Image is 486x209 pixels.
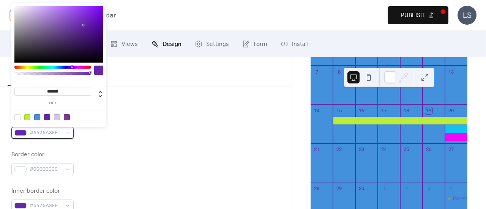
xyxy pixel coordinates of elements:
div: LS [458,6,477,25]
div: 26 [425,146,432,153]
div: rgb(126, 55, 148) [64,114,70,120]
b: Calendar [87,8,116,23]
div: Border color [11,150,72,159]
a: Settings [189,34,235,54]
div: 4 [448,185,454,192]
div: rgb(67, 144, 221) [34,114,40,120]
div: 19 [425,107,432,114]
a: Install [275,34,313,54]
div: Greater Buffalo Gymnastics Anniversary! [445,125,467,133]
div: 17 [380,107,387,114]
div: 20 [448,107,454,114]
div: 3 [425,185,432,192]
div: Inner border color [11,187,72,196]
div: 28 [313,185,320,192]
div: 23 [358,146,365,153]
div: Parent's Night Out [445,195,467,202]
div: 24 [380,146,387,153]
div: 1 [380,185,387,192]
div: 2 [403,185,410,192]
div: 25 [403,146,410,153]
div: 27 [448,146,454,153]
div: 29 [336,185,342,192]
div: 14 [313,107,320,114]
div: 18 [403,107,410,114]
span: Views [121,40,138,49]
img: logo [9,9,21,21]
span: Settings [206,40,229,49]
span: Publish [401,11,424,20]
div: 16 [358,107,365,114]
div: rgb(218, 198, 225) [54,114,60,120]
span: Design [163,40,181,49]
div: 30 [358,185,365,192]
div: 21 [313,146,320,153]
a: My Events [5,34,55,54]
a: Views [104,34,144,54]
button: Colors [8,57,37,86]
div: 7 [313,68,320,75]
div: 22 [336,146,342,153]
div: 8 [336,68,342,75]
div: rgba(0, 0, 0, 0) [14,114,21,120]
div: 15 [336,107,342,114]
div: rgb(101, 38, 168) [44,114,50,120]
div: National Gymnastics Day! [445,133,467,141]
span: #6526A8FF [30,129,62,138]
a: Form [237,34,273,54]
span: Install [292,40,308,49]
span: Form [254,40,267,49]
label: hex [14,101,91,105]
span: #00000000 [30,165,62,174]
button: Publish [388,6,448,24]
div: rgb(189, 237, 55) [24,114,30,120]
div: 13 [448,68,454,75]
a: Design [145,34,187,54]
div: Gym Spirit Week! [333,117,467,124]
